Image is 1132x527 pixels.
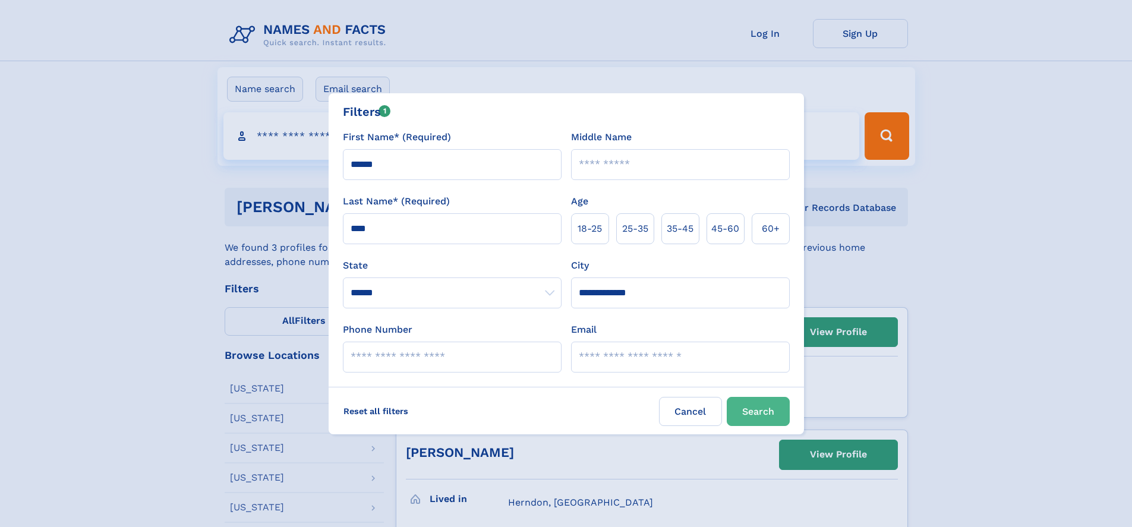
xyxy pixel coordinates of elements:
label: Phone Number [343,323,412,337]
span: 60+ [762,222,780,236]
label: First Name* (Required) [343,130,451,144]
span: 25‑35 [622,222,648,236]
span: 45‑60 [711,222,739,236]
button: Search [727,397,790,426]
span: 35‑45 [667,222,693,236]
div: Filters [343,103,391,121]
label: Email [571,323,597,337]
span: 18‑25 [578,222,602,236]
label: Reset all filters [336,397,416,425]
label: State [343,258,562,273]
label: Age [571,194,588,209]
label: Cancel [659,397,722,426]
label: Last Name* (Required) [343,194,450,209]
label: City [571,258,589,273]
label: Middle Name [571,130,632,144]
